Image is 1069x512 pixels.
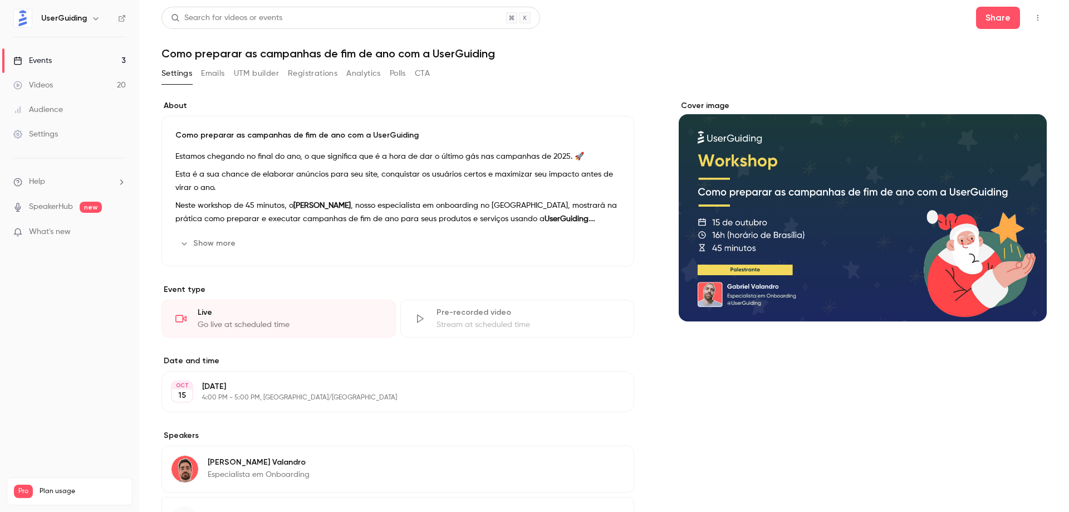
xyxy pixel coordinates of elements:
li: help-dropdown-opener [13,176,126,188]
p: Esta é a sua chance de elaborar anúncios para seu site, conquistar os usuários certos e maximizar... [175,168,620,194]
p: Como preparar as campanhas de fim de ano com a UserGuiding [175,130,620,141]
strong: UserGuiding [545,215,589,223]
p: [PERSON_NAME] Valandro [208,457,310,468]
p: Neste workshop de 45 minutos, o , nosso especialista em onboarding no [GEOGRAPHIC_DATA], mostrará... [175,199,620,226]
a: SpeakerHub [29,201,73,213]
button: Share [976,7,1020,29]
h6: UserGuiding [41,13,87,24]
p: Event type [161,284,634,295]
img: Gabriel Valandro [171,456,198,482]
div: Stream at scheduled time [437,319,621,330]
button: Settings [161,65,192,82]
img: UserGuiding [14,9,32,27]
button: Emails [201,65,224,82]
button: Polls [390,65,406,82]
div: Search for videos or events [171,12,282,24]
span: Help [29,176,45,188]
strong: [PERSON_NAME] [293,202,351,209]
button: UTM builder [234,65,279,82]
div: Audience [13,104,63,115]
p: 4:00 PM - 5:00 PM, [GEOGRAPHIC_DATA]/[GEOGRAPHIC_DATA] [202,393,575,402]
label: About [161,100,634,111]
div: Videos [13,80,53,91]
button: Show more [175,235,242,252]
p: [DATE] [202,381,575,392]
div: Pre-recorded videoStream at scheduled time [400,300,635,338]
div: OCT [172,382,192,389]
div: Settings [13,129,58,140]
label: Cover image [679,100,1047,111]
div: Gabriel Valandro[PERSON_NAME] ValandroEspecialista em Onboarding [161,446,634,493]
span: new [80,202,102,213]
h1: Como preparar as campanhas de fim de ano com a UserGuiding [161,47,1047,60]
div: Live [198,307,382,318]
span: Pro [14,485,33,498]
button: CTA [415,65,430,82]
div: Events [13,55,52,66]
label: Date and time [161,355,634,367]
span: Plan usage [40,487,125,496]
div: Go live at scheduled time [198,319,382,330]
button: Analytics [346,65,381,82]
label: Speakers [161,430,634,441]
p: Especialista em Onboarding [208,469,310,480]
span: What's new [29,226,71,238]
p: Estamos chegando no final do ano, o que significa que é a hora de dar o último gás nas campanhas ... [175,150,620,163]
p: 15 [178,390,186,401]
button: Registrations [288,65,337,82]
div: LiveGo live at scheduled time [161,300,396,338]
section: Cover image [679,100,1047,321]
iframe: Noticeable Trigger [112,227,126,237]
div: Pre-recorded video [437,307,621,318]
